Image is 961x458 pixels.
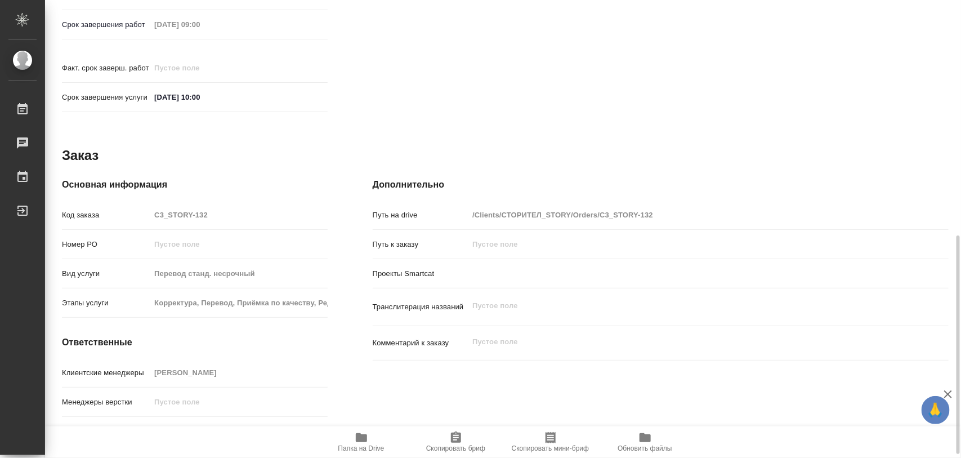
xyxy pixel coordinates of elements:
[62,210,150,221] p: Код заказа
[338,444,385,452] span: Папка на Drive
[62,426,150,437] p: Проектный менеджер
[468,236,900,252] input: Пустое поле
[618,444,672,452] span: Обновить файлы
[150,265,327,282] input: Пустое поле
[62,92,150,103] p: Срок завершения услуги
[150,207,327,223] input: Пустое поле
[314,426,409,458] button: Папка на Drive
[62,19,150,30] p: Срок завершения работ
[373,301,469,313] p: Транслитерация названий
[922,396,950,424] button: 🙏
[373,210,469,221] p: Путь на drive
[150,60,249,76] input: Пустое поле
[150,394,327,410] input: Пустое поле
[373,178,949,192] h4: Дополнительно
[598,426,692,458] button: Обновить файлы
[62,268,150,279] p: Вид услуги
[62,239,150,250] p: Номер РО
[426,444,485,452] span: Скопировать бриф
[62,397,150,408] p: Менеджеры верстки
[150,423,327,439] input: Пустое поле
[62,367,150,379] p: Клиентские менеджеры
[62,297,150,309] p: Этапы услуги
[150,295,327,311] input: Пустое поле
[62,336,328,349] h4: Ответственные
[373,239,469,250] p: Путь к заказу
[373,268,469,279] p: Проекты Smartcat
[150,89,249,105] input: ✎ Введи что-нибудь
[62,178,328,192] h4: Основная информация
[409,426,503,458] button: Скопировать бриф
[62,63,150,74] p: Факт. срок заверш. работ
[468,207,900,223] input: Пустое поле
[62,146,99,164] h2: Заказ
[926,398,945,422] span: 🙏
[150,364,327,381] input: Пустое поле
[512,444,589,452] span: Скопировать мини-бриф
[503,426,598,458] button: Скопировать мини-бриф
[373,337,469,349] p: Комментарий к заказу
[150,16,249,33] input: Пустое поле
[150,236,327,252] input: Пустое поле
